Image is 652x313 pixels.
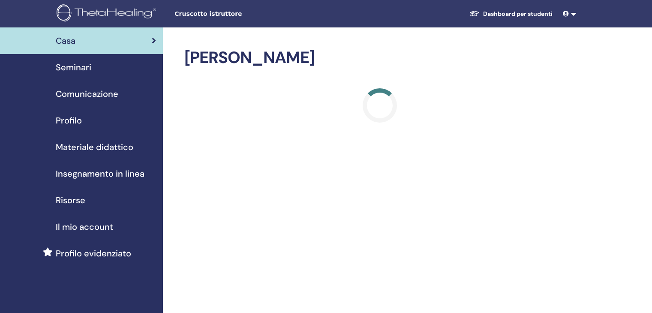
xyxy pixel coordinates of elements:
img: graduation-cap-white.svg [469,10,480,17]
h2: [PERSON_NAME] [184,48,575,68]
span: Risorse [56,194,85,207]
span: Seminari [56,61,91,74]
span: Cruscotto istruttore [174,9,303,18]
span: Casa [56,34,75,47]
a: Dashboard per studenti [463,6,559,22]
img: logo.png [57,4,159,24]
span: Il mio account [56,220,113,233]
span: Profilo [56,114,82,127]
span: Profilo evidenziato [56,247,131,260]
span: Insegnamento in linea [56,167,144,180]
span: Materiale didattico [56,141,133,153]
span: Comunicazione [56,87,118,100]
